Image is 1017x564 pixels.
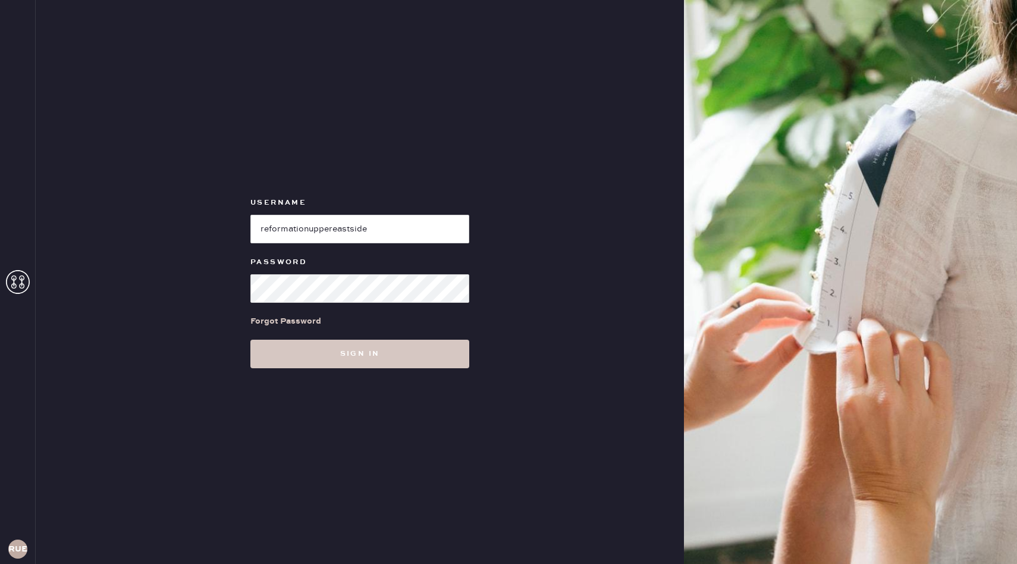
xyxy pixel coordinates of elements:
[250,215,469,243] input: e.g. john@doe.com
[250,340,469,368] button: Sign in
[250,196,469,210] label: Username
[8,545,27,553] h3: RUESA
[250,255,469,270] label: Password
[250,315,321,328] div: Forgot Password
[250,303,321,340] a: Forgot Password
